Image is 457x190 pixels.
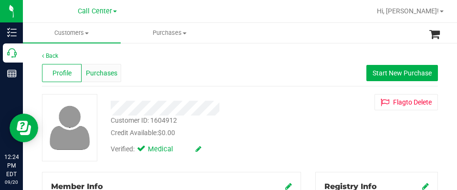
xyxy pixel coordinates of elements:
span: $0.00 [158,129,175,137]
iframe: Resource center [10,114,38,142]
span: Medical [148,144,186,155]
span: Customers [23,29,121,37]
button: Flagto Delete [374,94,438,110]
a: Back [42,53,58,59]
inline-svg: Call Center [7,48,17,58]
div: Verified: [111,144,201,155]
div: Credit Available: [111,128,301,138]
span: Call Center [78,7,112,15]
span: Hi, [PERSON_NAME]! [377,7,439,15]
p: 09/20 [4,179,19,186]
span: Purchases [121,29,218,37]
span: Start New Purchase [373,69,432,77]
a: Purchases [121,23,218,43]
button: Start New Purchase [366,65,438,81]
img: user-icon.png [45,103,95,152]
inline-svg: Inventory [7,28,17,37]
div: Customer ID: 1604912 [111,116,177,126]
span: Purchases [86,68,117,78]
p: 12:24 PM EDT [4,153,19,179]
span: Profile [52,68,72,78]
inline-svg: Reports [7,69,17,78]
a: Customers [23,23,121,43]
